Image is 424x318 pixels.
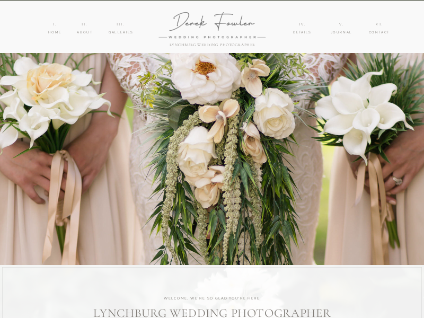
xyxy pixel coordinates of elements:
a: About [77,30,92,36]
a: Home [48,30,61,36]
a: galleries [108,30,134,36]
nav: i. [48,22,61,28]
a: Contact [368,30,391,36]
a: Ii. [78,22,91,28]
a: details [290,30,315,36]
a: iV. [296,22,309,28]
h1: Lynchburg Wedding Photographer [166,43,259,52]
a: journal [330,30,352,36]
a: IIi. [114,22,127,28]
a: Vi. [373,22,386,28]
a: V. [335,22,348,28]
h2: WELCOME. WE'RE SO GLAD YOU'RE HERE [125,295,299,303]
